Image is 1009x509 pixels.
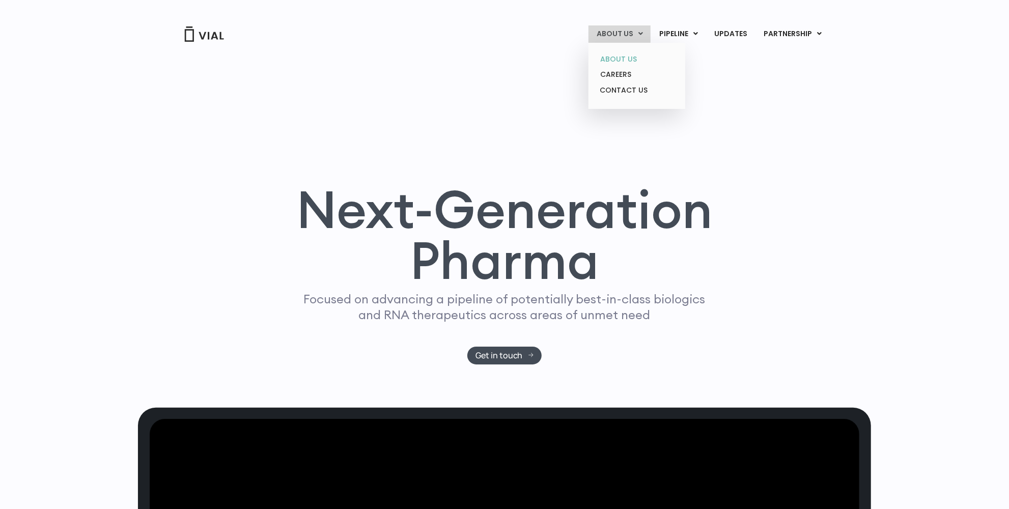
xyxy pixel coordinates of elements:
a: ABOUT US [592,51,681,67]
a: CAREERS [592,67,681,82]
p: Focused on advancing a pipeline of potentially best-in-class biologics and RNA therapeutics acros... [299,291,710,323]
a: Get in touch [467,347,542,364]
a: CONTACT US [592,82,681,99]
h1: Next-Generation Pharma [284,184,725,287]
span: Get in touch [475,352,523,359]
a: ABOUT USMenu Toggle [588,25,651,43]
a: PARTNERSHIPMenu Toggle [755,25,830,43]
a: PIPELINEMenu Toggle [651,25,706,43]
img: Vial Logo [184,26,225,42]
a: UPDATES [706,25,755,43]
